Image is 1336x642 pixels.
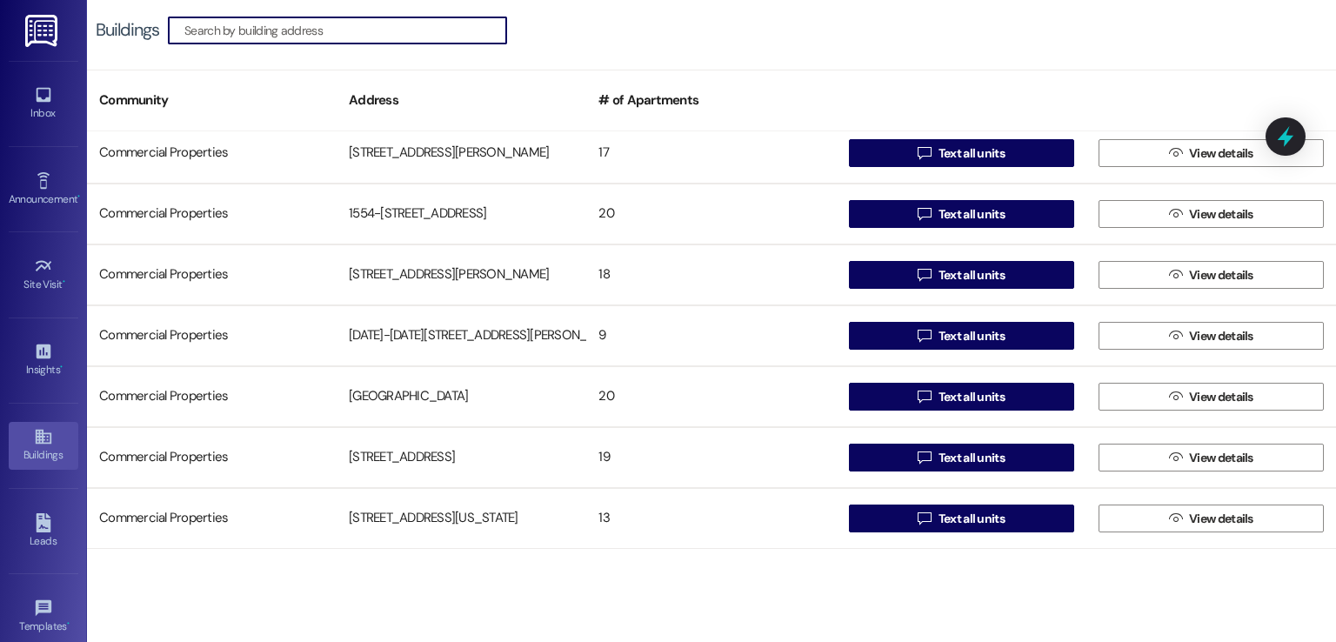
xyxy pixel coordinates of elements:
[918,268,931,282] i: 
[9,508,78,555] a: Leads
[1189,510,1253,528] span: View details
[60,361,63,373] span: •
[87,318,337,353] div: Commercial Properties
[1099,383,1324,411] button: View details
[337,197,586,231] div: 1554-[STREET_ADDRESS]
[337,136,586,171] div: [STREET_ADDRESS][PERSON_NAME]
[918,146,931,160] i: 
[939,449,1005,467] span: Text all units
[939,144,1005,163] span: Text all units
[918,512,931,525] i: 
[849,444,1074,471] button: Text all units
[87,257,337,292] div: Commercial Properties
[849,200,1074,228] button: Text all units
[1189,327,1253,345] span: View details
[87,79,337,122] div: Community
[918,207,931,221] i: 
[849,322,1074,350] button: Text all units
[918,329,931,343] i: 
[63,276,65,288] span: •
[25,15,61,47] img: ResiDesk Logo
[1169,451,1182,465] i: 
[586,440,836,475] div: 19
[337,318,586,353] div: [DATE]-[DATE][STREET_ADDRESS][PERSON_NAME]
[939,388,1005,406] span: Text all units
[337,379,586,414] div: [GEOGRAPHIC_DATA]
[9,80,78,127] a: Inbox
[1169,146,1182,160] i: 
[918,451,931,465] i: 
[1169,329,1182,343] i: 
[586,318,836,353] div: 9
[1189,449,1253,467] span: View details
[184,18,506,43] input: Search by building address
[87,379,337,414] div: Commercial Properties
[1099,139,1324,167] button: View details
[586,501,836,536] div: 13
[337,257,586,292] div: [STREET_ADDRESS][PERSON_NAME]
[96,21,159,39] div: Buildings
[1189,388,1253,406] span: View details
[1169,207,1182,221] i: 
[77,191,80,203] span: •
[939,327,1005,345] span: Text all units
[1169,512,1182,525] i: 
[9,337,78,384] a: Insights •
[87,136,337,171] div: Commercial Properties
[586,379,836,414] div: 20
[1099,505,1324,532] button: View details
[1169,268,1182,282] i: 
[939,510,1005,528] span: Text all units
[337,440,586,475] div: [STREET_ADDRESS]
[9,422,78,469] a: Buildings
[586,197,836,231] div: 20
[87,197,337,231] div: Commercial Properties
[939,205,1005,224] span: Text all units
[337,501,586,536] div: [STREET_ADDRESS][US_STATE]
[586,136,836,171] div: 17
[1099,444,1324,471] button: View details
[1169,390,1182,404] i: 
[337,79,586,122] div: Address
[849,383,1074,411] button: Text all units
[9,251,78,298] a: Site Visit •
[849,261,1074,289] button: Text all units
[1189,144,1253,163] span: View details
[918,390,931,404] i: 
[849,139,1074,167] button: Text all units
[87,501,337,536] div: Commercial Properties
[586,257,836,292] div: 18
[67,618,70,630] span: •
[1189,205,1253,224] span: View details
[586,79,836,122] div: # of Apartments
[9,593,78,640] a: Templates •
[849,505,1074,532] button: Text all units
[1099,200,1324,228] button: View details
[1189,266,1253,284] span: View details
[1099,322,1324,350] button: View details
[1099,261,1324,289] button: View details
[939,266,1005,284] span: Text all units
[87,440,337,475] div: Commercial Properties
